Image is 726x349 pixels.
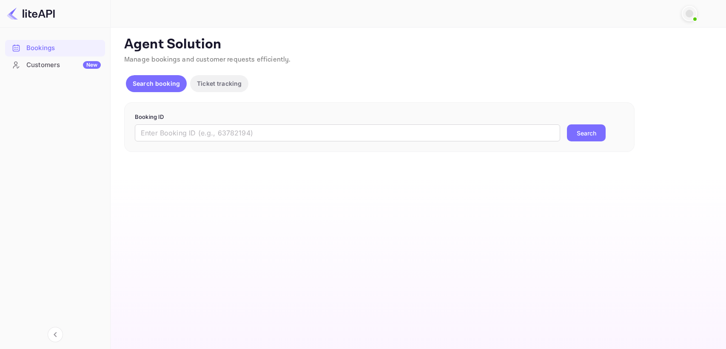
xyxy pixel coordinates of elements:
button: Search [567,124,606,141]
div: Bookings [5,40,105,56]
button: Collapse navigation [48,327,63,342]
span: Manage bookings and customer requests efficiently. [124,55,291,64]
div: CustomersNew [5,57,105,73]
img: LiteAPI logo [7,7,55,20]
p: Booking ID [135,113,624,121]
a: CustomersNew [5,57,105,73]
p: Agent Solution [124,36,711,53]
p: Search booking [133,79,180,88]
div: Customers [26,60,101,70]
a: Bookings [5,40,105,56]
p: Ticket tracking [197,79,242,88]
div: Bookings [26,43,101,53]
input: Enter Booking ID (e.g., 63782194) [135,124,560,141]
div: New [83,61,101,69]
